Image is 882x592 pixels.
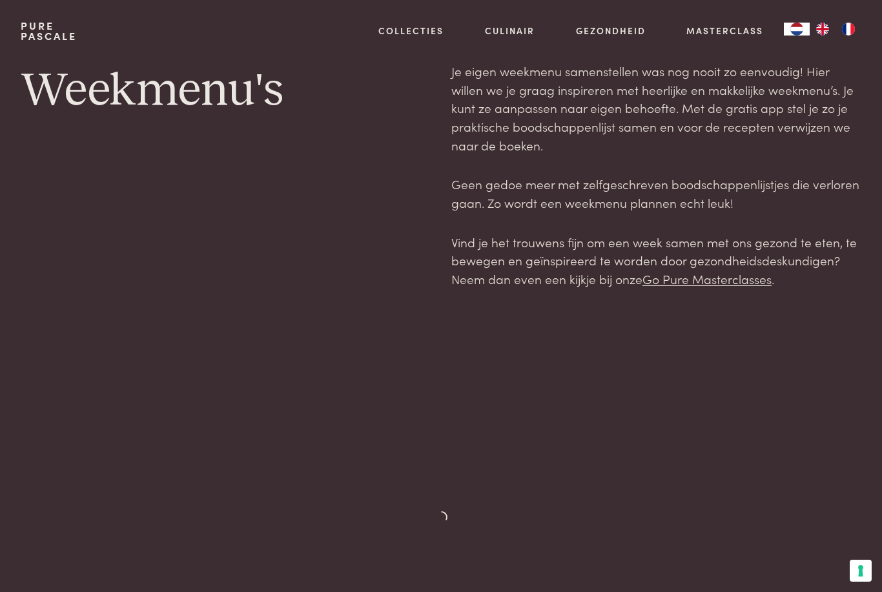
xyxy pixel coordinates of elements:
a: EN [810,23,836,36]
p: Je eigen weekmenu samenstellen was nog nooit zo eenvoudig! Hier willen we je graag inspireren met... [451,62,861,154]
a: Go Pure Masterclasses [642,270,772,287]
a: FR [836,23,861,36]
a: Culinair [485,24,535,37]
button: Uw voorkeuren voor toestemming voor trackingtechnologieën [850,560,872,582]
p: Vind je het trouwens fijn om een week samen met ons gezond te eten, te bewegen en geïnspireerd te... [451,233,861,289]
p: Geen gedoe meer met zelfgeschreven boodschappenlijstjes die verloren gaan. Zo wordt een weekmenu ... [451,175,861,212]
a: Masterclass [686,24,763,37]
a: PurePascale [21,21,77,41]
aside: Language selected: Nederlands [784,23,861,36]
a: Collecties [378,24,444,37]
ul: Language list [810,23,861,36]
a: NL [784,23,810,36]
div: Language [784,23,810,36]
a: Gezondheid [576,24,646,37]
h1: Weekmenu's [21,62,431,120]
